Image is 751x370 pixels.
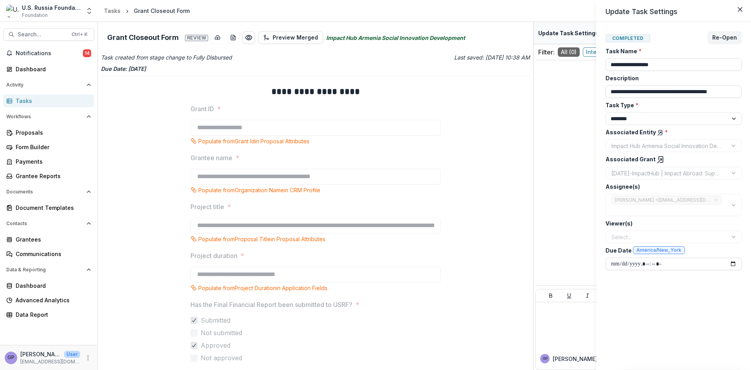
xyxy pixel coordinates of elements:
label: Associated Grant [605,155,737,164]
span: Completed [605,34,650,42]
button: Close [734,3,746,16]
label: Viewer(s) [605,219,737,227]
label: Assignee(s) [605,182,737,191]
label: Description [605,74,737,82]
label: Due Date [605,246,737,254]
label: Task Type [605,101,737,109]
label: Associated Entity [605,128,737,136]
span: America/New_York [636,247,681,253]
button: Re-Open [708,31,742,44]
label: Task Name [605,47,737,55]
